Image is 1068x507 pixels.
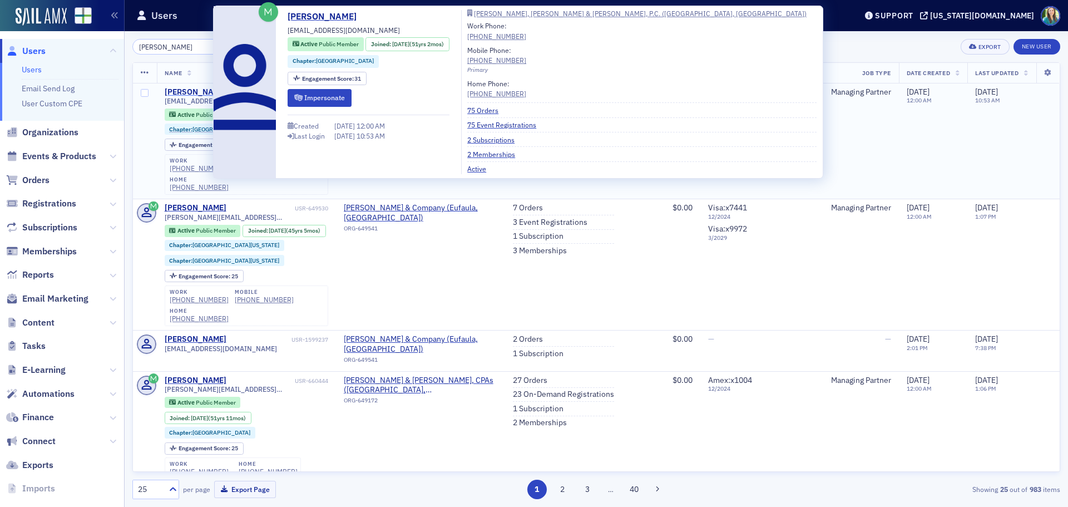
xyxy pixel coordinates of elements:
[228,377,328,385] div: USR-660444
[513,390,614,400] a: 23 On-Demand Registrations
[243,225,326,237] div: Joined: 1980-03-12 00:00:00
[907,87,929,97] span: [DATE]
[179,444,231,452] span: Engagement Score :
[170,296,229,304] a: [PHONE_NUMBER]
[6,483,55,495] a: Imports
[67,7,92,26] a: View Homepage
[165,255,285,266] div: Chapter:
[6,221,77,234] a: Subscriptions
[179,272,231,280] span: Engagement Score :
[787,376,891,386] div: Managing Partner
[673,334,693,344] span: $0.00
[975,344,996,352] time: 7:38 PM
[239,467,298,476] div: [PHONE_NUMBER]
[467,21,526,41] div: Work Phone:
[165,427,256,438] div: Chapter:
[75,7,92,24] img: SailAMX
[228,336,328,343] div: USR-1599237
[708,234,771,242] span: 3 / 2029
[759,484,1060,494] div: Showing out of items
[302,75,355,82] span: Engagement Score :
[269,227,286,234] span: [DATE]
[170,289,229,296] div: work
[22,411,54,424] span: Finance
[179,445,238,451] div: 25
[179,142,238,148] div: 31
[371,40,392,49] span: Joined :
[6,126,78,139] a: Organizations
[357,131,385,140] span: 10:53 AM
[138,484,162,495] div: 25
[170,467,229,476] a: [PHONE_NUMBER]
[1013,39,1060,55] a: New User
[191,415,246,422] div: (51yrs 11mos)
[708,385,771,392] span: 12 / 2024
[344,397,498,408] div: ORG-649172
[975,96,1000,104] time: 10:53 AM
[527,480,547,499] button: 1
[22,388,75,400] span: Automations
[132,39,239,55] input: Search…
[6,245,77,258] a: Memberships
[235,296,294,304] div: [PHONE_NUMBER]
[169,429,192,436] span: Chapter :
[293,57,316,65] span: Chapter :
[6,364,66,376] a: E-Learning
[975,213,996,220] time: 1:07 PM
[1041,6,1060,26] span: Profile
[169,125,192,133] span: Chapter :
[169,111,235,118] a: Active Public Member
[170,176,229,183] div: home
[169,126,250,133] a: Chapter:[GEOGRAPHIC_DATA]
[165,344,277,353] span: [EMAIL_ADDRESS][DOMAIN_NAME]
[169,241,192,249] span: Chapter :
[239,461,298,467] div: home
[165,240,285,251] div: Chapter:
[165,442,244,455] div: Engagement Score: 25
[6,340,46,352] a: Tasks
[293,40,359,49] a: Active Public Member
[16,8,67,26] img: SailAMX
[467,55,526,65] div: [PHONE_NUMBER]
[170,314,229,323] div: [PHONE_NUMBER]
[1027,484,1043,494] strong: 983
[6,388,75,400] a: Automations
[907,69,950,77] span: Date Created
[467,10,817,17] a: [PERSON_NAME], [PERSON_NAME] & [PERSON_NAME], P.C. ([GEOGRAPHIC_DATA], [GEOGRAPHIC_DATA])
[165,139,244,151] div: Engagement Score: 31
[22,364,66,376] span: E-Learning
[165,385,328,393] span: [PERSON_NAME][EMAIL_ADDRESS][DOMAIN_NAME][PERSON_NAME]
[170,183,229,191] a: [PHONE_NUMBER]
[248,227,269,234] span: Joined :
[467,164,495,174] a: Active
[625,480,644,499] button: 40
[6,459,53,471] a: Exports
[170,164,229,173] a: [PHONE_NUMBER]
[673,203,693,213] span: $0.00
[22,317,55,329] span: Content
[344,225,498,236] div: ORG-649541
[170,308,229,314] div: home
[975,203,998,213] span: [DATE]
[22,65,42,75] a: Users
[708,224,747,234] span: Visa : x9972
[22,221,77,234] span: Subscriptions
[392,40,444,49] div: (51yrs 2mos)
[975,69,1018,77] span: Last Updated
[907,375,929,385] span: [DATE]
[165,213,328,221] span: [PERSON_NAME][EMAIL_ADDRESS][DOMAIN_NAME]
[165,87,226,97] div: [PERSON_NAME]
[22,45,46,57] span: Users
[170,157,229,164] div: work
[6,293,88,305] a: Email Marketing
[6,150,96,163] a: Events & Products
[578,480,597,499] button: 3
[165,376,226,386] div: [PERSON_NAME]
[196,111,236,119] span: Public Member
[513,218,587,228] a: 3 Event Registrations
[22,83,75,93] a: Email Send Log
[513,376,547,386] a: 27 Orders
[673,375,693,385] span: $0.00
[787,87,891,97] div: Managing Partner
[907,344,928,352] time: 2:01 PM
